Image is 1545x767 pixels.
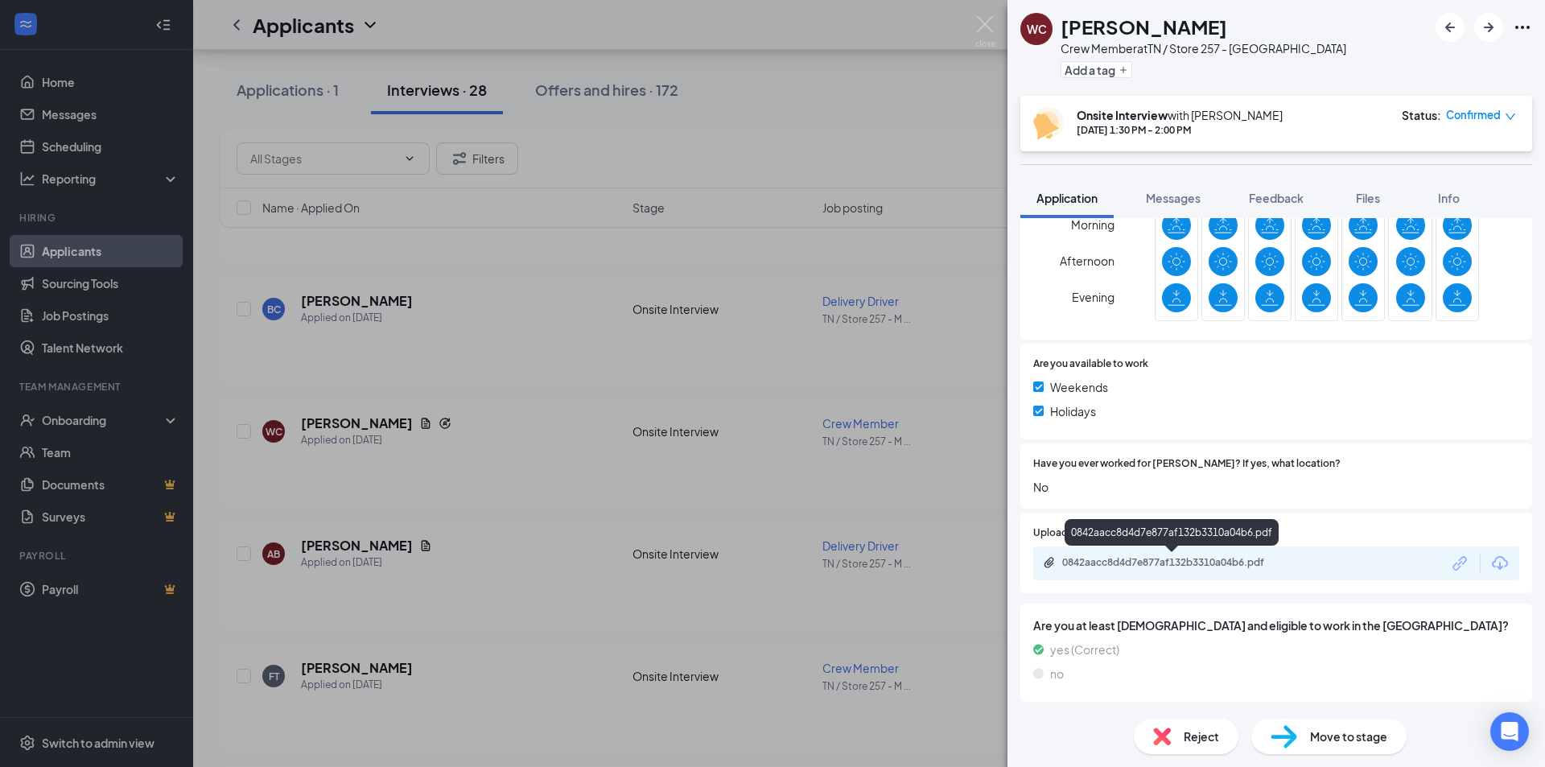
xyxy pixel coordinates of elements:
[1077,107,1283,123] div: with [PERSON_NAME]
[1050,402,1096,420] span: Holidays
[1356,191,1380,205] span: Files
[1043,556,1304,571] a: Paperclip0842aacc8d4d7e877af132b3310a04b6.pdf
[1479,18,1498,37] svg: ArrowRight
[1446,107,1501,123] span: Confirmed
[1036,191,1098,205] span: Application
[1060,246,1114,275] span: Afternoon
[1033,616,1519,634] span: Are you at least [DEMOGRAPHIC_DATA] and eligible to work in the [GEOGRAPHIC_DATA]?
[1061,40,1346,56] div: Crew Member at TN / Store 257 - [GEOGRAPHIC_DATA]
[1249,191,1304,205] span: Feedback
[1050,665,1064,682] span: no
[1450,553,1471,574] svg: Link
[1033,526,1106,541] span: Upload Resume
[1490,554,1510,573] svg: Download
[1146,191,1201,205] span: Messages
[1061,13,1227,40] h1: [PERSON_NAME]
[1184,728,1219,745] span: Reject
[1438,191,1460,205] span: Info
[1077,123,1283,137] div: [DATE] 1:30 PM - 2:00 PM
[1061,61,1132,78] button: PlusAdd a tag
[1050,641,1119,658] span: yes (Correct)
[1027,21,1047,37] div: WC
[1033,357,1148,372] span: Are you available to work
[1033,456,1341,472] span: Have you ever worked for [PERSON_NAME]? If yes, what location?
[1513,18,1532,37] svg: Ellipses
[1440,18,1460,37] svg: ArrowLeftNew
[1436,13,1465,42] button: ArrowLeftNew
[1490,712,1529,751] div: Open Intercom Messenger
[1043,556,1056,569] svg: Paperclip
[1505,111,1516,122] span: down
[1071,210,1114,239] span: Morning
[1062,556,1287,569] div: 0842aacc8d4d7e877af132b3310a04b6.pdf
[1033,478,1519,496] span: No
[1050,378,1108,396] span: Weekends
[1474,13,1503,42] button: ArrowRight
[1065,519,1279,546] div: 0842aacc8d4d7e877af132b3310a04b6.pdf
[1310,728,1387,745] span: Move to stage
[1077,108,1168,122] b: Onsite Interview
[1402,107,1441,123] div: Status :
[1072,282,1114,311] span: Evening
[1119,65,1128,75] svg: Plus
